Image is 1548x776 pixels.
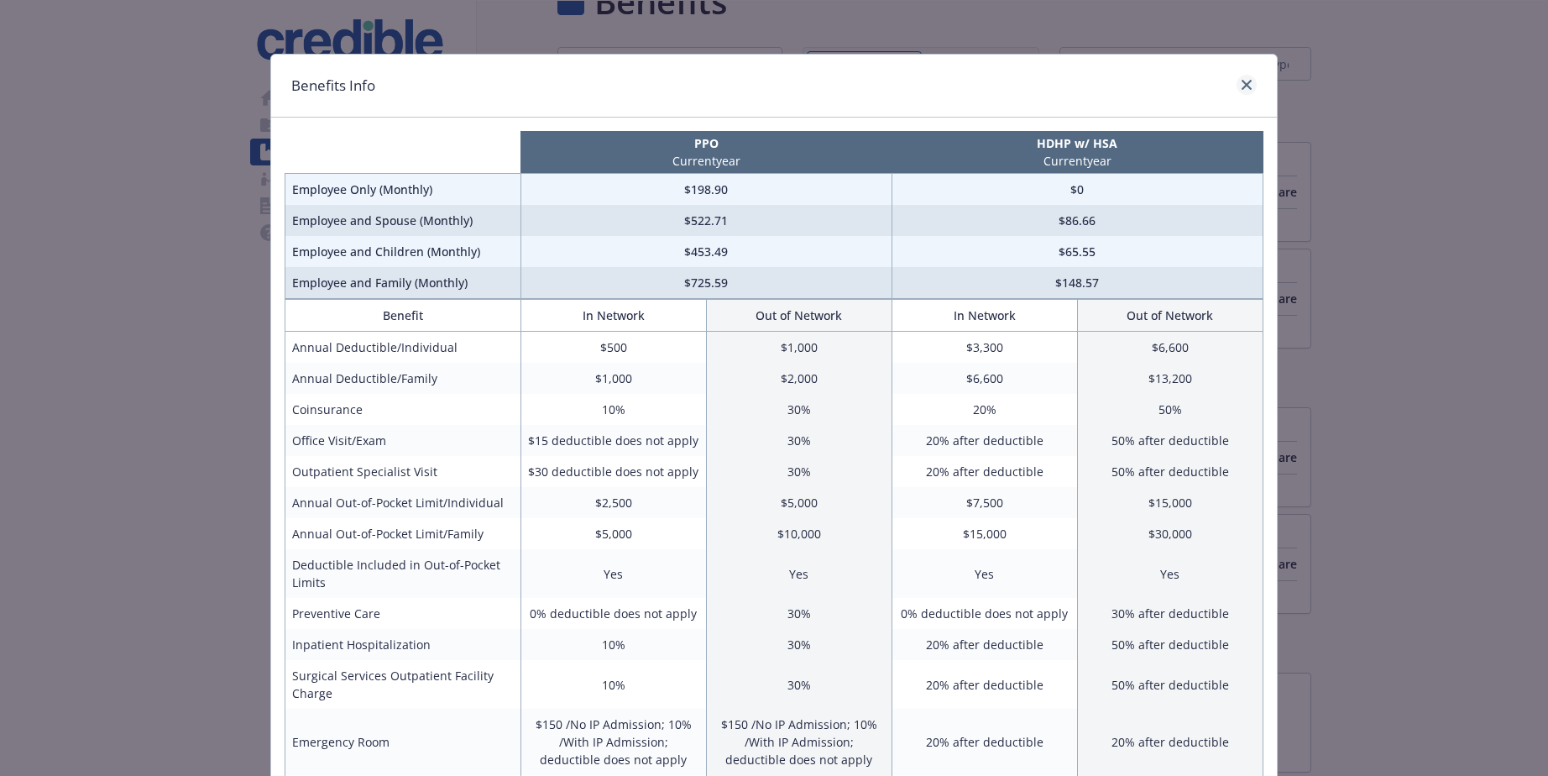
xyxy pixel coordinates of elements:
td: $725.59 [520,267,892,299]
td: $3,300 [892,332,1077,364]
td: 50% after deductible [1077,456,1263,487]
td: 20% after deductible [892,629,1077,660]
td: 30% [706,598,892,629]
td: 30% [706,394,892,425]
td: 10% [520,629,706,660]
td: Emergency Room [285,709,521,775]
td: 30% [706,629,892,660]
td: $15 deductible does not apply [520,425,706,456]
td: Yes [520,549,706,598]
td: $2,000 [706,363,892,394]
th: Out of Network [706,300,892,332]
td: Deductible Included in Out-of-Pocket Limits [285,549,521,598]
td: $15,000 [892,518,1077,549]
td: Employee Only (Monthly) [285,174,521,206]
td: Office Visit/Exam [285,425,521,456]
td: 50% after deductible [1077,629,1263,660]
td: Coinsurance [285,394,521,425]
td: 30% [706,660,892,709]
td: 50% after deductible [1077,425,1263,456]
td: Yes [1077,549,1263,598]
p: Current year [524,152,888,170]
td: $6,600 [892,363,1077,394]
th: Benefit [285,300,521,332]
th: intentionally left blank [285,131,521,174]
td: 50% [1077,394,1263,425]
td: $86.66 [892,205,1263,236]
td: 30% [706,425,892,456]
td: 20% after deductible [1077,709,1263,775]
td: Outpatient Specialist Visit [285,456,521,487]
td: Annual Out-of-Pocket Limit/Individual [285,487,521,518]
td: $522.71 [520,205,892,236]
td: $1,000 [706,332,892,364]
td: Inpatient Hospitalization [285,629,521,660]
td: $150 /No IP Admission; 10% /With IP Admission; deductible does not apply [520,709,706,775]
td: $198.90 [520,174,892,206]
td: Annual Deductible/Individual [285,332,521,364]
td: Preventive Care [285,598,521,629]
td: $500 [520,332,706,364]
a: close [1237,75,1257,95]
td: $7,500 [892,487,1077,518]
td: $0 [892,174,1263,206]
td: 30% after deductible [1077,598,1263,629]
td: $15,000 [1077,487,1263,518]
th: In Network [892,300,1077,332]
td: $65.55 [892,236,1263,267]
td: Employee and Spouse (Monthly) [285,205,521,236]
td: 20% [892,394,1077,425]
td: $5,000 [520,518,706,549]
td: Yes [706,549,892,598]
td: $30 deductible does not apply [520,456,706,487]
td: Employee and Children (Monthly) [285,236,521,267]
td: $148.57 [892,267,1263,299]
td: $13,200 [1077,363,1263,394]
td: $10,000 [706,518,892,549]
td: 0% deductible does not apply [520,598,706,629]
td: Surgical Services Outpatient Facility Charge [285,660,521,709]
td: $453.49 [520,236,892,267]
td: Yes [892,549,1077,598]
td: 0% deductible does not apply [892,598,1077,629]
td: Annual Out-of-Pocket Limit/Family [285,518,521,549]
td: 20% after deductible [892,709,1077,775]
td: 10% [520,394,706,425]
td: 30% [706,456,892,487]
td: 20% after deductible [892,660,1077,709]
td: $30,000 [1077,518,1263,549]
td: $2,500 [520,487,706,518]
td: $150 /No IP Admission; 10% /With IP Admission; deductible does not apply [706,709,892,775]
p: HDHP w/ HSA [895,134,1259,152]
td: $1,000 [520,363,706,394]
td: 10% [520,660,706,709]
th: In Network [520,300,706,332]
td: Employee and Family (Monthly) [285,267,521,299]
p: Current year [895,152,1259,170]
td: $5,000 [706,487,892,518]
h1: Benefits Info [291,75,375,97]
td: Annual Deductible/Family [285,363,521,394]
td: $6,600 [1077,332,1263,364]
p: PPO [524,134,888,152]
th: Out of Network [1077,300,1263,332]
td: 50% after deductible [1077,660,1263,709]
td: 20% after deductible [892,456,1077,487]
td: 20% after deductible [892,425,1077,456]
